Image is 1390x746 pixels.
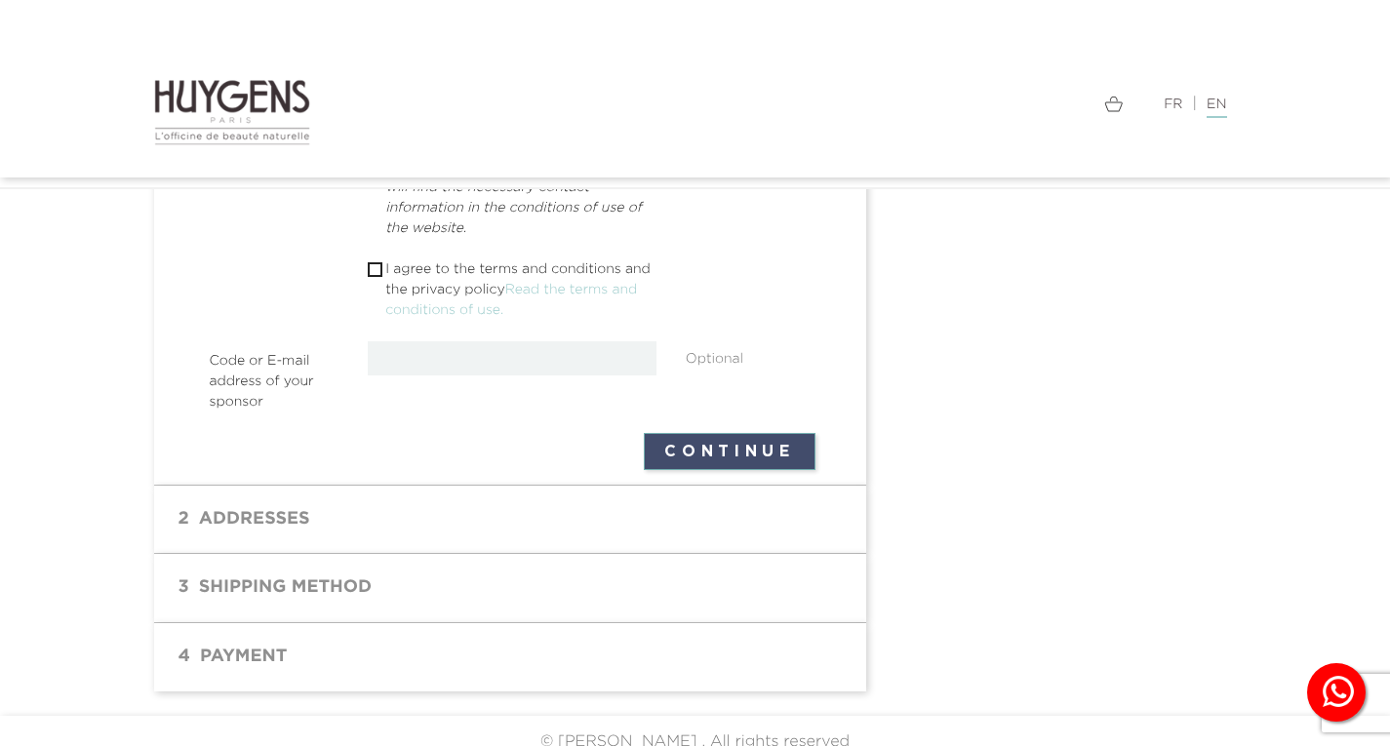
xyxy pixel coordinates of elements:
h1: Payment [169,638,852,677]
p: I agree to the terms and conditions and the privacy policy [385,259,656,321]
span: 3 [169,569,199,608]
button: Continue [644,433,814,470]
label: Code or E-mail address of your sponsor [195,341,354,412]
a: Read the terms and conditions of use. [385,283,637,317]
h1: Shipping Method [169,569,852,608]
img: Huygens logo [154,78,311,146]
em: You can unsubscribe at any time. You will find the necessary contact information in the condition... [385,160,642,235]
h1: Addresses [169,500,852,539]
div: Optional [671,341,830,370]
span: 4 [169,638,200,677]
span: 2 [169,500,199,539]
div: | [710,93,1237,116]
